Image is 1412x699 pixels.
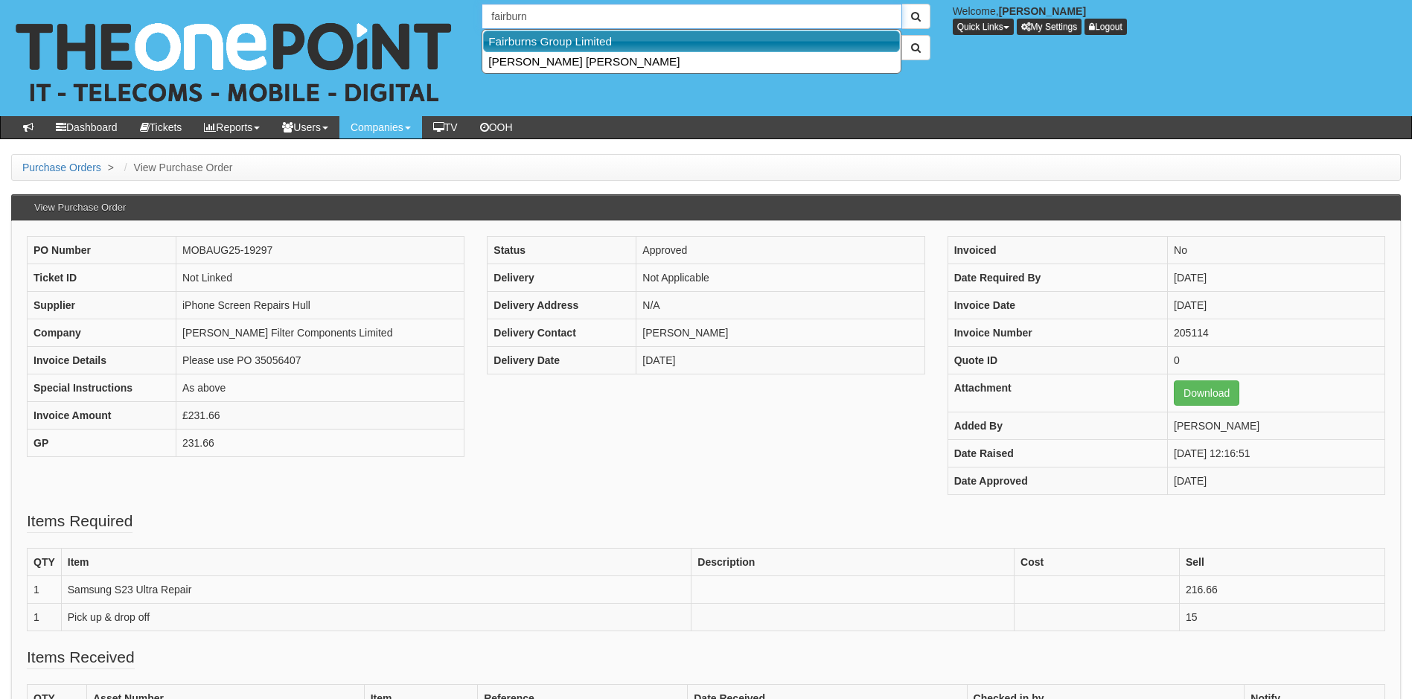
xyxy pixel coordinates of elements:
td: N/A [636,292,924,319]
td: [PERSON_NAME] Filter Components Limited [176,319,464,347]
th: Sell [1180,549,1385,576]
th: QTY [28,549,62,576]
a: Reports [193,116,271,138]
li: View Purchase Order [121,160,233,175]
td: [DATE] [1168,292,1385,319]
td: Pick up & drop off [61,604,691,631]
th: Description [691,549,1015,576]
th: Date Required By [948,264,1167,292]
th: Date Approved [948,467,1167,495]
th: Supplier [28,292,176,319]
td: 231.66 [176,430,464,457]
input: Search Companies [482,4,901,29]
td: [PERSON_NAME] [636,319,924,347]
button: Quick Links [953,19,1014,35]
th: Delivery Address [488,292,636,319]
td: 0 [1168,347,1385,374]
td: [DATE] [1168,467,1385,495]
th: Date Raised [948,440,1167,467]
td: Not Linked [176,264,464,292]
th: Invoice Number [948,319,1167,347]
td: As above [176,374,464,402]
td: 205114 [1168,319,1385,347]
legend: Items Received [27,646,135,669]
a: Purchase Orders [22,162,101,173]
td: iPhone Screen Repairs Hull [176,292,464,319]
a: TV [422,116,469,138]
td: [DATE] [1168,264,1385,292]
a: Companies [339,116,422,138]
th: Ticket ID [28,264,176,292]
th: Special Instructions [28,374,176,402]
td: Samsung S23 Ultra Repair [61,576,691,604]
td: MOBAUG25-19297 [176,237,464,264]
th: Company [28,319,176,347]
a: OOH [469,116,524,138]
a: Tickets [129,116,194,138]
td: [DATE] 12:16:51 [1168,440,1385,467]
th: Invoice Details [28,347,176,374]
th: GP [28,430,176,457]
td: 1 [28,576,62,604]
th: Delivery [488,264,636,292]
td: [DATE] [636,347,924,374]
td: £231.66 [176,402,464,430]
h3: View Purchase Order [27,195,133,220]
a: Users [271,116,339,138]
td: [PERSON_NAME] [1168,412,1385,440]
td: Not Applicable [636,264,924,292]
a: Logout [1084,19,1127,35]
th: Cost [1015,549,1180,576]
th: PO Number [28,237,176,264]
td: No [1168,237,1385,264]
a: Dashboard [45,116,129,138]
th: Invoiced [948,237,1167,264]
span: > [104,162,118,173]
a: [PERSON_NAME] [PERSON_NAME] [484,51,899,71]
th: Attachment [948,374,1167,412]
th: Item [61,549,691,576]
th: Status [488,237,636,264]
td: Approved [636,237,924,264]
a: Fairburns Group Limited [483,31,900,52]
div: Welcome, [942,4,1412,35]
th: Delivery Contact [488,319,636,347]
th: Delivery Date [488,347,636,374]
td: 1 [28,604,62,631]
a: Download [1174,380,1239,406]
b: [PERSON_NAME] [999,5,1086,17]
td: Please use PO 35056407 [176,347,464,374]
th: Quote ID [948,347,1167,374]
th: Invoice Date [948,292,1167,319]
td: 216.66 [1180,576,1385,604]
th: Added By [948,412,1167,440]
legend: Items Required [27,510,132,533]
th: Invoice Amount [28,402,176,430]
td: 15 [1180,604,1385,631]
a: My Settings [1017,19,1082,35]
